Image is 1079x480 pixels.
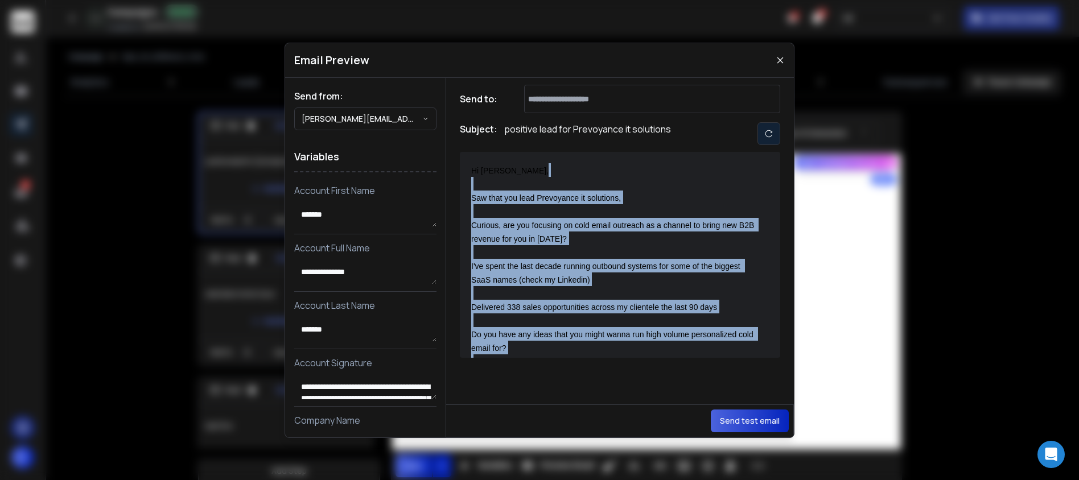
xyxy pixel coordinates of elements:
[471,166,756,284] span: Hi [PERSON_NAME], Saw that you lead Prevoyance it solutions, Curious, are you focusing on cold em...
[294,299,436,312] p: Account Last Name
[711,409,789,432] button: Send test email
[294,241,436,255] p: Account Full Name
[302,113,422,125] p: [PERSON_NAME][EMAIL_ADDRESS][DOMAIN_NAME]
[294,356,436,370] p: Account Signature
[504,122,671,145] p: positive lead for Prevoyance it solutions
[460,122,497,145] h1: Subject:
[471,330,756,353] span: Do you have any ideas that you might wanna run high volume personalized cold email for?
[294,413,436,427] p: Company Name
[460,92,505,106] h1: Send to:
[294,52,369,68] h1: Email Preview
[294,184,436,197] p: Account First Name
[1037,441,1065,468] div: Open Intercom Messenger
[294,89,436,103] h1: Send from:
[294,142,436,172] h1: Variables
[471,303,717,312] span: Delivered 338 sales opportunities across my clientele the last 90 days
